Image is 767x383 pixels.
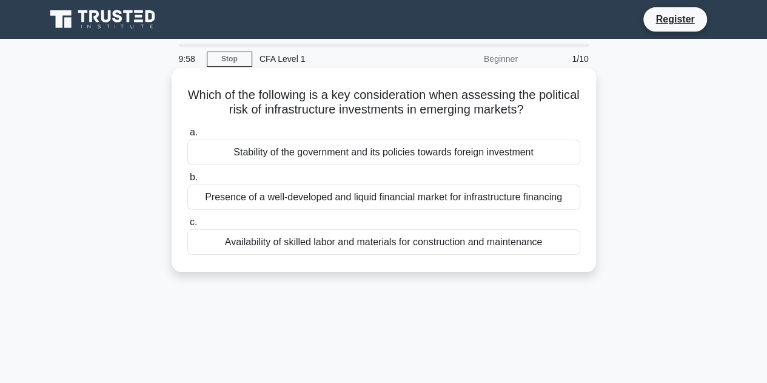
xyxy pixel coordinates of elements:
div: Availability of skilled labor and materials for construction and maintenance [187,229,580,255]
h5: Which of the following is a key consideration when assessing the political risk of infrastructure... [186,87,581,118]
span: a. [190,127,198,137]
div: Beginner [419,47,525,71]
div: 9:58 [172,47,207,71]
div: CFA Level 1 [252,47,419,71]
a: Stop [207,52,252,67]
div: 1/10 [525,47,596,71]
div: Presence of a well-developed and liquid financial market for infrastructure financing [187,185,580,210]
span: b. [190,172,198,182]
span: c. [190,217,197,227]
div: Stability of the government and its policies towards foreign investment [187,140,580,165]
a: Register [648,12,702,27]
